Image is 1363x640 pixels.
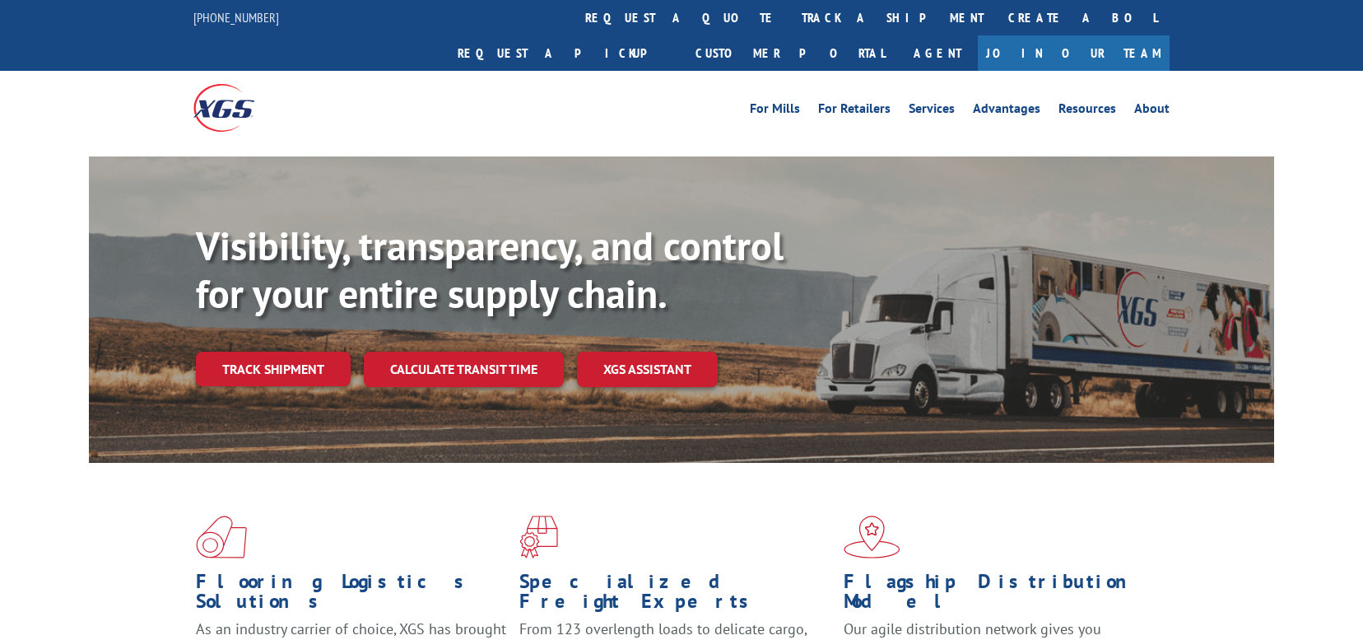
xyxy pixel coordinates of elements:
a: About [1134,102,1170,120]
img: xgs-icon-total-supply-chain-intelligence-red [196,516,247,558]
a: For Retailers [818,102,891,120]
a: Customer Portal [683,35,897,71]
a: Join Our Team [978,35,1170,71]
b: Visibility, transparency, and control for your entire supply chain. [196,220,784,319]
a: Request a pickup [445,35,683,71]
a: For Mills [750,102,800,120]
a: Agent [897,35,978,71]
a: Resources [1058,102,1116,120]
h1: Flagship Distribution Model [844,572,1155,619]
h1: Flooring Logistics Solutions [196,572,507,619]
a: Services [909,102,955,120]
a: Advantages [973,102,1040,120]
img: xgs-icon-flagship-distribution-model-red [844,516,900,558]
a: XGS ASSISTANT [577,352,718,387]
a: Track shipment [196,352,351,386]
a: Calculate transit time [364,352,564,387]
a: [PHONE_NUMBER] [193,9,279,26]
h1: Specialized Freight Experts [519,572,830,619]
img: xgs-icon-focused-on-flooring-red [519,516,558,558]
